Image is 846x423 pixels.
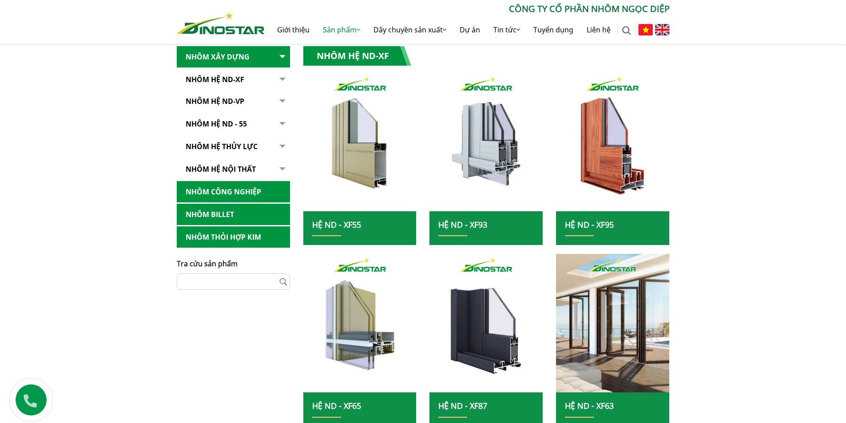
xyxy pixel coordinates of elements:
a: nhom xay dung [303,254,417,392]
a: Nhôm hệ nội thất [177,158,290,180]
a: Hệ ND - XF95 [565,219,614,230]
img: nhom xay dung [556,73,669,211]
a: Dây chuyền sản xuất [367,16,453,44]
a: Nhôm Công nghiệp [177,181,290,203]
a: NHÔM HỆ ND - 55 [177,113,290,135]
a: Hệ ND - XF93 [438,219,487,230]
img: Nhôm Dinostar [177,12,265,34]
a: Hệ ND - XF87 [438,400,487,411]
img: nhom xay dung [429,254,543,392]
p: CÔNG TY CỔ PHẦN NHÔM NGỌC DIỆP [265,2,670,16]
a: Tin tức [487,16,527,44]
img: nhom xay dung [429,73,543,211]
img: nhom xay dung [556,254,669,392]
a: Hệ ND - XF63 [565,400,614,411]
a: Hệ ND - XF65 [312,400,361,411]
a: Hệ ND - XF55 [312,219,361,230]
img: search [622,26,631,35]
a: Nhôm Hệ ND-VP [177,91,290,112]
a: Tuyển dụng [527,16,580,44]
img: Tiếng Việt [638,24,653,36]
h1: Nhôm Hệ ND-XF [303,46,411,66]
a: Giới thiệu [270,16,316,44]
span: Tra cứu sản phẩm [177,259,238,269]
a: Nhôm Billet [177,204,290,225]
img: English [655,24,670,36]
a: Nhôm Hệ ND-XF [177,69,290,91]
a: nhom xay dung [303,73,417,211]
a: Liên hệ [580,16,617,44]
a: Dự án [453,16,487,44]
a: Sản phẩm [316,16,367,44]
img: nhom xay dung [303,254,416,392]
a: Nhôm Xây dựng [177,46,290,68]
img: nhom xay dung [303,73,416,211]
a: Nhôm Thỏi hợp kim [177,226,290,248]
a: Nhôm hệ thủy lực [177,136,290,158]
